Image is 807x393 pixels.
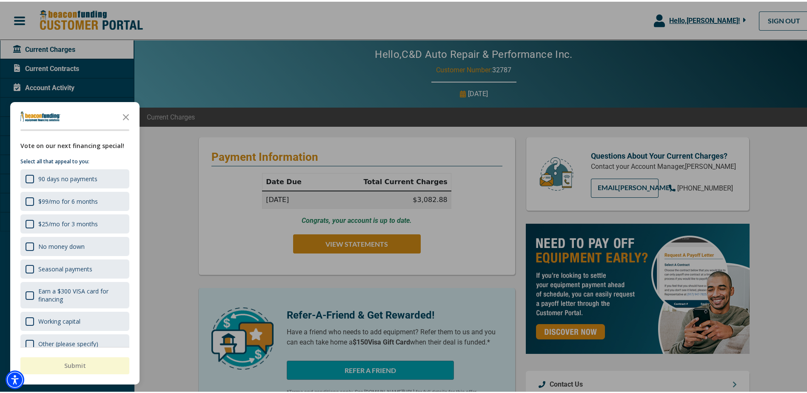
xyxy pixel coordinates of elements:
div: Working capital [20,310,129,329]
div: $25/mo for 3 months [20,213,129,232]
div: No money down [38,241,85,249]
div: Earn a $300 VISA card for financing [20,280,129,307]
div: Other (please specify) [38,338,98,346]
div: $99/mo for 6 months [20,190,129,209]
div: Earn a $300 VISA card for financing [38,285,124,302]
div: 90 days no payments [38,173,97,181]
div: Working capital [38,316,80,324]
div: Vote on our next financing special! [20,140,129,149]
img: Company logo [20,110,60,120]
button: Close the survey [117,106,134,123]
div: 90 days no payments [20,168,129,187]
button: Submit [20,356,129,373]
div: Seasonal payments [20,258,129,277]
div: No money down [20,235,129,254]
div: $99/mo for 6 months [38,196,98,204]
div: Seasonal payments [38,263,92,271]
div: Survey [10,100,140,383]
div: Other (please specify) [20,333,129,352]
div: $25/mo for 3 months [38,218,98,226]
div: Accessibility Menu [6,369,24,387]
p: Select all that appeal to you: [20,156,129,164]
